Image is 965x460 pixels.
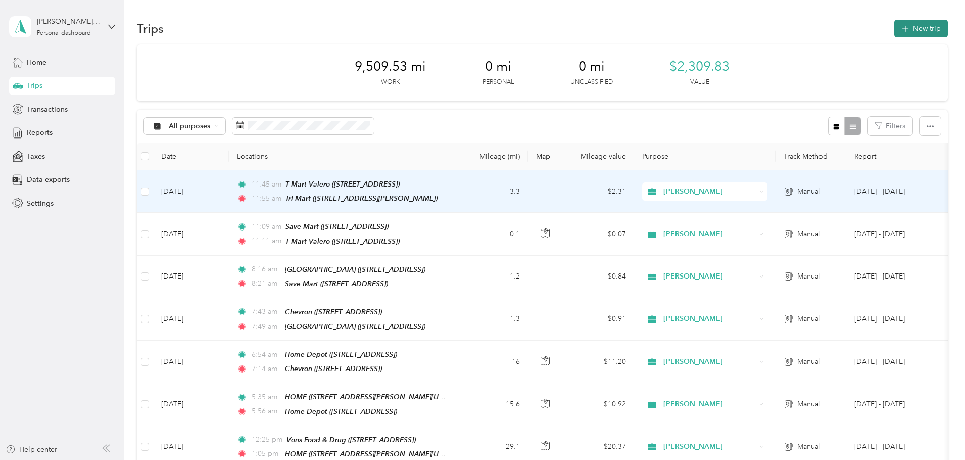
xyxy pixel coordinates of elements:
[252,264,280,275] span: 8:16 am
[797,441,820,452] span: Manual
[285,265,425,273] span: [GEOGRAPHIC_DATA] ([STREET_ADDRESS])
[461,143,528,170] th: Mileage (mi)
[252,278,280,289] span: 8:21 am
[355,59,426,75] span: 9,509.53 mi
[868,117,912,135] button: Filters
[153,383,229,426] td: [DATE]
[286,436,416,444] span: Vons Food & Drug ([STREET_ADDRESS])
[846,143,938,170] th: Report
[252,363,280,375] span: 7:14 am
[776,143,846,170] th: Track Method
[461,383,528,426] td: 15.6
[252,236,281,247] span: 11:11 am
[461,256,528,298] td: 1.2
[252,306,280,317] span: 7:43 am
[908,403,965,460] iframe: Everlance-gr Chat Button Frame
[797,356,820,367] span: Manual
[563,170,634,213] td: $2.31
[797,271,820,282] span: Manual
[252,392,280,403] span: 5:35 am
[285,308,382,316] span: Chevron ([STREET_ADDRESS])
[153,298,229,341] td: [DATE]
[252,193,281,204] span: 11:55 am
[570,78,613,87] p: Unclassified
[27,80,42,91] span: Trips
[482,78,514,87] p: Personal
[37,30,91,36] div: Personal dashboard
[169,123,211,130] span: All purposes
[27,57,46,68] span: Home
[563,143,634,170] th: Mileage value
[846,298,938,341] td: Sep 16 - 30, 2025
[563,341,634,383] td: $11.20
[663,228,756,240] span: [PERSON_NAME]
[563,213,634,255] td: $0.07
[153,341,229,383] td: [DATE]
[563,256,634,298] td: $0.84
[663,271,756,282] span: [PERSON_NAME]
[528,143,563,170] th: Map
[27,151,45,162] span: Taxes
[461,213,528,255] td: 0.1
[285,280,388,288] span: Save Mart ([STREET_ADDRESS])
[669,59,730,75] span: $2,309.83
[663,313,756,325] span: [PERSON_NAME]
[252,448,280,459] span: 1:05 pm
[285,450,469,458] span: HOME ([STREET_ADDRESS][PERSON_NAME][US_STATE])
[229,143,461,170] th: Locations
[690,78,709,87] p: Value
[381,78,400,87] p: Work
[285,350,397,358] span: Home Depot ([STREET_ADDRESS])
[285,194,438,202] span: Tri Mart ([STREET_ADDRESS][PERSON_NAME])
[461,341,528,383] td: 16
[285,407,397,416] span: Home Depot ([STREET_ADDRESS])
[285,180,400,188] span: T Mart Valero ([STREET_ADDRESS])
[461,298,528,341] td: 1.3
[252,349,280,360] span: 6:54 am
[846,256,938,298] td: Sep 16 - 30, 2025
[563,298,634,341] td: $0.91
[252,434,282,445] span: 12:25 pm
[663,441,756,452] span: [PERSON_NAME]
[252,221,281,233] span: 11:09 am
[153,213,229,255] td: [DATE]
[27,104,68,115] span: Transactions
[27,174,70,185] span: Data exports
[846,383,938,426] td: Sep 16 - 30, 2025
[634,143,776,170] th: Purpose
[285,237,400,245] span: T Mart Valero ([STREET_ADDRESS])
[285,364,382,373] span: Chevron ([STREET_ADDRESS])
[137,23,164,34] h1: Trips
[252,321,280,332] span: 7:49 am
[797,228,820,240] span: Manual
[485,59,511,75] span: 0 mi
[563,383,634,426] td: $10.92
[153,256,229,298] td: [DATE]
[252,179,281,190] span: 11:45 am
[285,222,389,231] span: Save Mart ([STREET_ADDRESS])
[27,127,53,138] span: Reports
[797,399,820,410] span: Manual
[285,322,425,330] span: [GEOGRAPHIC_DATA] ([STREET_ADDRESS])
[797,313,820,325] span: Manual
[797,186,820,197] span: Manual
[6,444,57,455] button: Help center
[153,143,229,170] th: Date
[37,16,100,27] div: [PERSON_NAME] [PERSON_NAME]
[663,399,756,410] span: [PERSON_NAME]
[27,198,54,209] span: Settings
[846,213,938,255] td: Sep 16 - 30, 2025
[252,406,280,417] span: 5:56 am
[663,186,756,197] span: [PERSON_NAME]
[461,170,528,213] td: 3.3
[663,356,756,367] span: [PERSON_NAME]
[846,170,938,213] td: Sep 16 - 30, 2025
[153,170,229,213] td: [DATE]
[578,59,605,75] span: 0 mi
[285,393,469,401] span: HOME ([STREET_ADDRESS][PERSON_NAME][US_STATE])
[894,20,948,37] button: New trip
[846,341,938,383] td: Sep 16 - 30, 2025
